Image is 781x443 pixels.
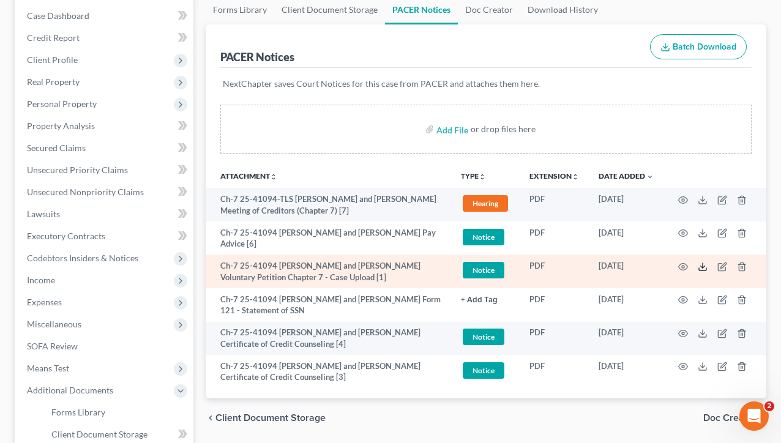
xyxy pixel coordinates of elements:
span: Additional Documents [27,385,113,395]
i: unfold_more [479,173,486,181]
span: Personal Property [27,99,97,109]
span: Unsecured Nonpriority Claims [27,187,144,197]
a: Notice [461,227,510,247]
span: Property Analysis [27,121,95,131]
button: Doc Creator chevron_right [703,413,766,423]
a: Notice [461,360,510,381]
a: + Add Tag [461,294,510,305]
td: [DATE] [589,355,663,389]
td: Ch-7 25-41094 [PERSON_NAME] and [PERSON_NAME] Pay Advice [6] [206,221,451,255]
td: [DATE] [589,188,663,221]
td: [DATE] [589,288,663,322]
span: Real Property [27,76,80,87]
a: Attachmentunfold_more [220,171,277,181]
a: Unsecured Priority Claims [17,159,193,181]
td: Ch-7 25-41094-TLS [PERSON_NAME] and [PERSON_NAME] Meeting of Creditors (Chapter 7) [7] [206,188,451,221]
i: chevron_left [206,413,215,423]
button: + Add Tag [461,296,498,304]
span: Codebtors Insiders & Notices [27,253,138,263]
a: Lawsuits [17,203,193,225]
span: Client Profile [27,54,78,65]
button: Batch Download [650,34,747,60]
a: Credit Report [17,27,193,49]
td: Ch-7 25-41094 [PERSON_NAME] and [PERSON_NAME] Voluntary Petition Chapter 7 - Case Upload [1] [206,255,451,288]
div: PACER Notices [220,50,294,64]
span: Unsecured Priority Claims [27,165,128,175]
a: Forms Library [42,401,193,423]
a: Executory Contracts [17,225,193,247]
span: SOFA Review [27,341,78,351]
button: TYPEunfold_more [461,173,486,181]
a: Unsecured Nonpriority Claims [17,181,193,203]
span: Lawsuits [27,209,60,219]
td: Ch-7 25-41094 [PERSON_NAME] and [PERSON_NAME] Certificate of Credit Counseling [4] [206,322,451,356]
td: Ch-7 25-41094 [PERSON_NAME] and [PERSON_NAME] Form 121 - Statement of SSN [206,288,451,322]
span: Doc Creator [703,413,757,423]
span: Miscellaneous [27,319,81,329]
td: PDF [520,288,589,322]
a: Notice [461,260,510,280]
a: SOFA Review [17,335,193,357]
span: 2 [764,401,774,411]
span: Notice [463,229,504,245]
td: PDF [520,322,589,356]
span: Case Dashboard [27,10,89,21]
div: or drop files here [471,123,536,135]
span: Forms Library [51,407,105,417]
a: Hearing [461,193,510,214]
span: Secured Claims [27,143,86,153]
p: NextChapter saves Court Notices for this case from PACER and attaches them here. [223,78,749,90]
a: Secured Claims [17,137,193,159]
span: Means Test [27,363,69,373]
span: Credit Report [27,32,80,43]
td: [DATE] [589,322,663,356]
button: chevron_left Client Document Storage [206,413,326,423]
a: Extensionunfold_more [529,171,579,181]
i: unfold_more [572,173,579,181]
td: PDF [520,355,589,389]
span: Client Document Storage [51,429,148,439]
i: expand_more [646,173,654,181]
a: Property Analysis [17,115,193,137]
span: Expenses [27,297,62,307]
td: [DATE] [589,221,663,255]
iframe: Intercom live chat [739,401,769,431]
td: PDF [520,188,589,221]
span: Hearing [463,195,508,212]
td: PDF [520,255,589,288]
td: PDF [520,221,589,255]
span: Notice [463,329,504,345]
td: [DATE] [589,255,663,288]
span: Notice [463,362,504,379]
a: Case Dashboard [17,5,193,27]
a: Notice [461,327,510,347]
span: Client Document Storage [215,413,326,423]
i: unfold_more [270,173,277,181]
span: Income [27,275,55,285]
span: Batch Download [673,42,736,52]
span: Executory Contracts [27,231,105,241]
td: Ch-7 25-41094 [PERSON_NAME] and [PERSON_NAME] Certificate of Credit Counseling [3] [206,355,451,389]
span: Notice [463,262,504,278]
a: Date Added expand_more [599,171,654,181]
